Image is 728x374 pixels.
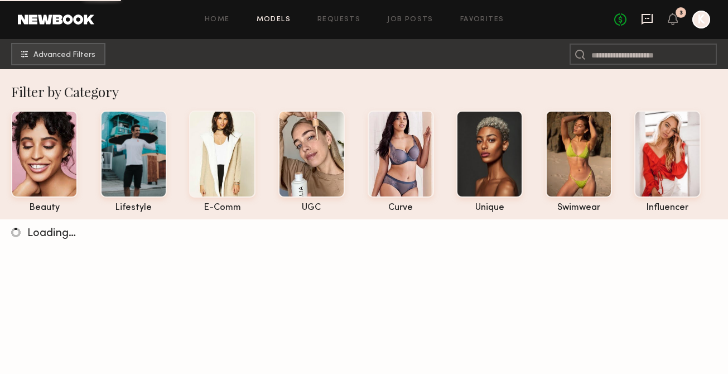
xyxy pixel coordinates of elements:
div: curve [368,203,434,213]
a: Home [205,16,230,23]
div: lifestyle [100,203,167,213]
button: Advanced Filters [11,43,105,65]
a: Job Posts [387,16,433,23]
div: swimwear [546,203,612,213]
a: Models [257,16,291,23]
a: Favorites [460,16,504,23]
div: Filter by Category [11,83,728,100]
a: Requests [317,16,360,23]
div: beauty [11,203,78,213]
div: UGC [278,203,345,213]
span: Advanced Filters [33,51,95,59]
a: K [692,11,710,28]
div: unique [456,203,523,213]
span: Loading… [27,228,76,239]
div: influencer [634,203,701,213]
div: e-comm [189,203,255,213]
div: 3 [679,10,683,16]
